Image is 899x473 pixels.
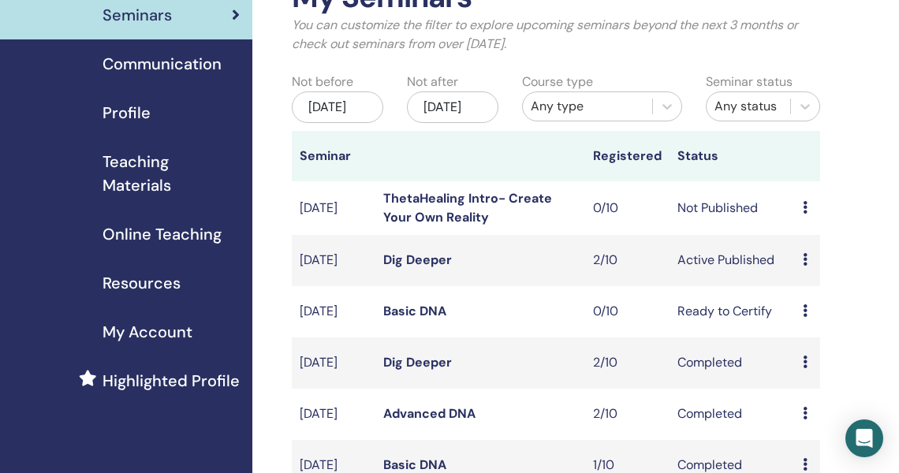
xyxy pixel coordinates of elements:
td: Completed [670,389,796,440]
th: Status [670,131,796,181]
div: Any status [714,97,782,116]
td: 2/10 [585,337,669,389]
span: Highlighted Profile [103,369,240,393]
span: Communication [103,52,222,76]
label: Not before [292,73,353,91]
td: 0/10 [585,286,669,337]
a: Advanced DNA [383,405,476,422]
td: [DATE] [292,286,375,337]
label: Course type [522,73,593,91]
td: [DATE] [292,181,375,235]
p: You can customize the filter to explore upcoming seminars beyond the next 3 months or check out s... [292,16,820,54]
a: Dig Deeper [383,354,452,371]
td: Ready to Certify [670,286,796,337]
div: Any type [531,97,644,116]
td: 0/10 [585,181,669,235]
div: [DATE] [407,91,498,123]
a: ThetaHealing Intro- Create Your Own Reality [383,190,552,225]
td: [DATE] [292,235,375,286]
label: Not after [407,73,458,91]
span: Resources [103,271,181,295]
div: Open Intercom Messenger [845,419,883,457]
td: [DATE] [292,337,375,389]
td: Active Published [670,235,796,286]
span: Seminars [103,3,172,27]
td: Completed [670,337,796,389]
a: Basic DNA [383,303,446,319]
a: Basic DNA [383,456,446,473]
span: Profile [103,101,151,125]
td: Not Published [670,181,796,235]
th: Registered [585,131,669,181]
td: [DATE] [292,389,375,440]
span: Teaching Materials [103,150,240,197]
th: Seminar [292,131,375,181]
a: Dig Deeper [383,251,452,268]
div: [DATE] [292,91,383,123]
td: 2/10 [585,389,669,440]
span: My Account [103,320,192,344]
span: Online Teaching [103,222,222,246]
label: Seminar status [706,73,793,91]
td: 2/10 [585,235,669,286]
